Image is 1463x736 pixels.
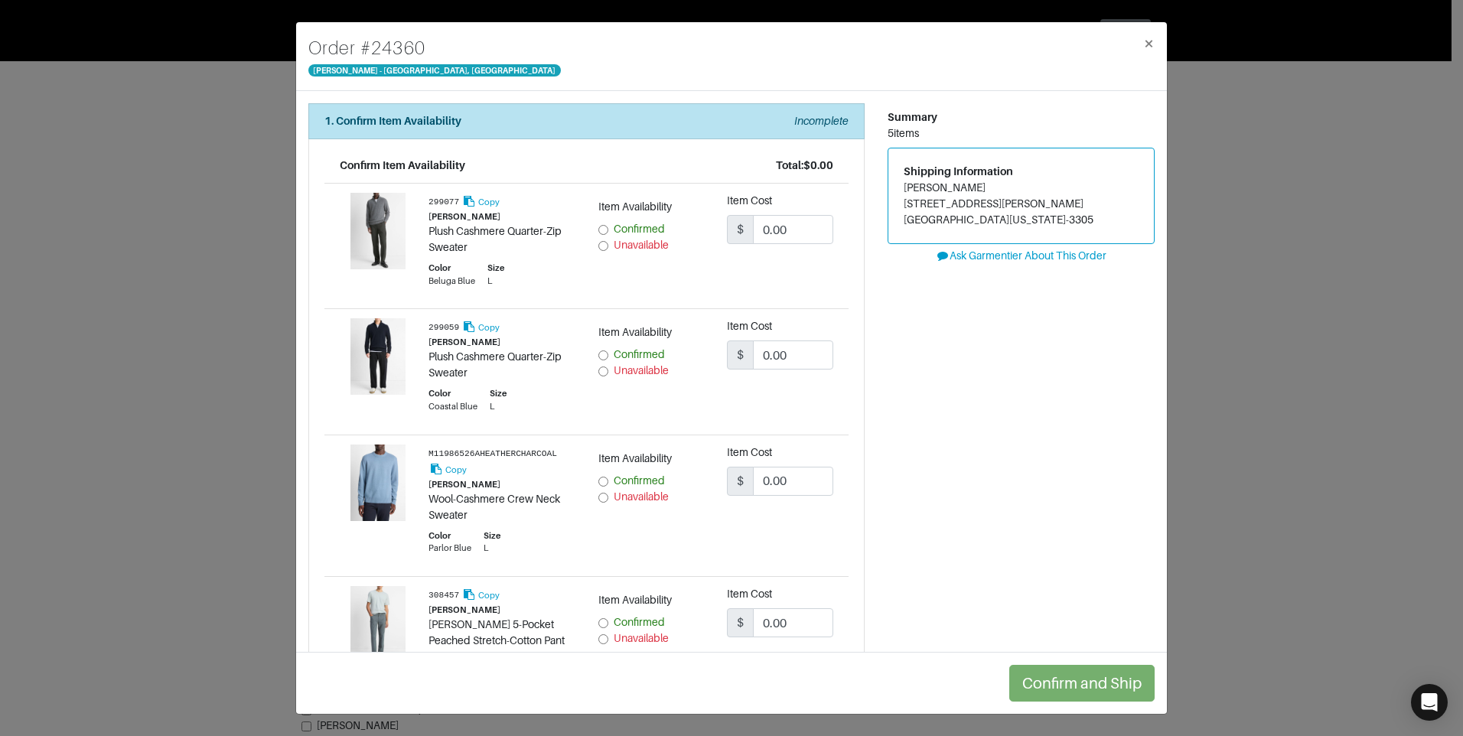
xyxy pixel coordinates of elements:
[428,449,557,458] small: M11986526AHEATHERCHARCOAL
[614,474,665,487] span: Confirmed
[598,451,672,467] label: Item Availability
[1131,22,1167,65] button: Close
[614,348,665,360] span: Confirmed
[598,199,672,215] label: Item Availability
[598,618,608,628] input: Confirmed
[904,165,1013,177] span: Shipping Information
[428,275,475,288] div: Beluga Blue
[1143,33,1155,54] span: ×
[484,529,500,542] div: Size
[428,591,459,600] small: 308457
[614,239,669,251] span: Unavailable
[428,478,575,491] div: [PERSON_NAME]
[461,193,500,210] button: Copy
[598,366,608,376] input: Unavailable
[340,586,416,663] img: Product
[428,461,468,478] button: Copy
[794,115,849,127] em: Incomplete
[614,364,669,376] span: Unavailable
[461,318,500,336] button: Copy
[445,465,467,474] small: Copy
[598,350,608,360] input: Confirmed
[308,64,561,77] span: [PERSON_NAME] - [GEOGRAPHIC_DATA], [GEOGRAPHIC_DATA]
[1411,684,1448,721] div: Open Intercom Messenger
[428,197,459,207] small: 299077
[727,318,772,334] label: Item Cost
[1009,665,1155,702] button: Confirm and Ship
[428,617,575,649] div: [PERSON_NAME] 5-Pocket Peached Stretch-Cotton Pant
[461,586,500,604] button: Copy
[428,387,477,400] div: Color
[598,241,608,251] input: Unavailable
[598,592,672,608] label: Item Availability
[487,275,504,288] div: L
[888,125,1155,142] div: 5 items
[614,616,665,628] span: Confirmed
[478,323,500,332] small: Copy
[776,158,833,174] div: Total: $0.00
[484,542,500,555] div: L
[428,324,459,333] small: 299059
[428,400,477,413] div: Coastal Blue
[324,115,461,127] strong: 1. Confirm Item Availability
[598,324,672,340] label: Item Availability
[727,193,772,209] label: Item Cost
[727,608,754,637] span: $
[428,210,575,223] div: [PERSON_NAME]
[428,223,575,256] div: Plush Cashmere Quarter-Zip Sweater
[727,586,772,602] label: Item Cost
[727,340,754,370] span: $
[490,387,507,400] div: Size
[598,477,608,487] input: Confirmed
[308,34,561,62] h4: Order # 24360
[487,262,504,275] div: Size
[598,493,608,503] input: Unavailable
[428,262,475,275] div: Color
[614,632,669,644] span: Unavailable
[727,445,772,461] label: Item Cost
[727,467,754,496] span: $
[428,529,471,542] div: Color
[727,215,754,244] span: $
[428,542,471,555] div: Parlor Blue
[904,180,1139,228] address: [PERSON_NAME] [STREET_ADDRESS][PERSON_NAME] [GEOGRAPHIC_DATA][US_STATE]-3305
[614,223,665,235] span: Confirmed
[428,604,575,617] div: [PERSON_NAME]
[598,225,608,235] input: Confirmed
[888,244,1155,268] button: Ask Garmentier About This Order
[340,445,416,521] img: Product
[340,158,465,174] div: Confirm Item Availability
[428,491,575,523] div: Wool-Cashmere Crew Neck Sweater
[490,400,507,413] div: L
[340,193,416,269] img: Product
[888,109,1155,125] div: Summary
[478,591,500,600] small: Copy
[428,349,575,381] div: Plush Cashmere Quarter-Zip Sweater
[340,318,416,395] img: Product
[478,197,500,207] small: Copy
[598,634,608,644] input: Unavailable
[614,490,669,503] span: Unavailable
[428,336,575,349] div: [PERSON_NAME]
